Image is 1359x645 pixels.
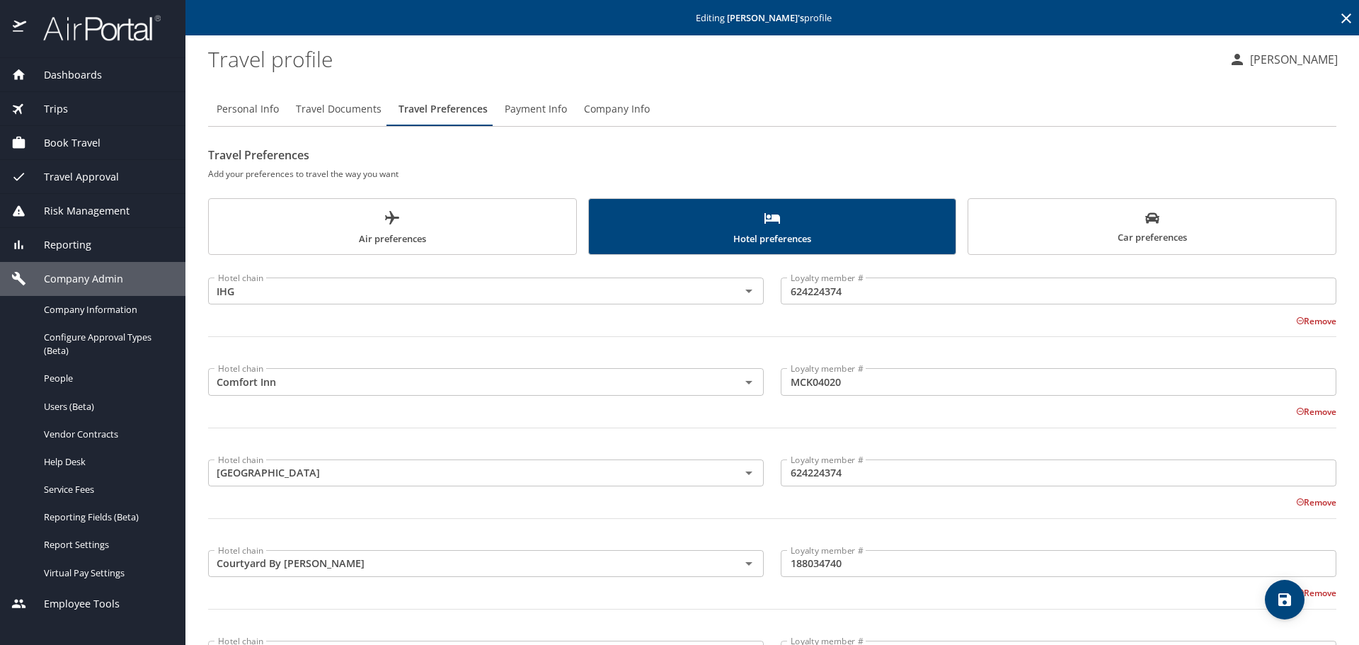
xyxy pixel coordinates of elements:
[26,596,120,612] span: Employee Tools
[44,372,168,385] span: People
[28,14,161,42] img: airportal-logo.png
[26,237,91,253] span: Reporting
[44,400,168,413] span: Users (Beta)
[208,144,1336,166] h2: Travel Preferences
[739,372,759,392] button: Open
[727,11,804,24] strong: [PERSON_NAME] 's
[597,210,948,247] span: Hotel preferences
[44,303,168,316] span: Company Information
[44,331,168,358] span: Configure Approval Types (Beta)
[212,282,718,300] input: Select a hotel chain
[1265,580,1304,620] button: save
[208,92,1336,126] div: Profile
[1246,51,1338,68] p: [PERSON_NAME]
[584,101,650,118] span: Company Info
[505,101,567,118] span: Payment Info
[1296,406,1336,418] button: Remove
[1223,47,1343,72] button: [PERSON_NAME]
[1296,315,1336,327] button: Remove
[26,169,119,185] span: Travel Approval
[398,101,488,118] span: Travel Preferences
[739,463,759,483] button: Open
[26,135,101,151] span: Book Travel
[44,483,168,496] span: Service Fees
[977,211,1327,246] span: Car preferences
[44,428,168,441] span: Vendor Contracts
[44,538,168,552] span: Report Settings
[208,166,1336,181] h6: Add your preferences to travel the way you want
[1296,587,1336,599] button: Remove
[44,510,168,524] span: Reporting Fields (Beta)
[739,554,759,573] button: Open
[1296,496,1336,508] button: Remove
[26,101,68,117] span: Trips
[208,37,1217,81] h1: Travel profile
[296,101,382,118] span: Travel Documents
[44,566,168,580] span: Virtual Pay Settings
[26,271,123,287] span: Company Admin
[739,281,759,301] button: Open
[212,464,718,482] input: Select a hotel chain
[13,14,28,42] img: icon-airportal.png
[208,198,1336,255] div: scrollable force tabs example
[44,455,168,469] span: Help Desk
[212,372,718,391] input: Select a hotel chain
[190,13,1355,23] p: Editing profile
[217,210,568,247] span: Air preferences
[26,67,102,83] span: Dashboards
[217,101,279,118] span: Personal Info
[26,203,130,219] span: Risk Management
[212,554,718,573] input: Select a hotel chain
